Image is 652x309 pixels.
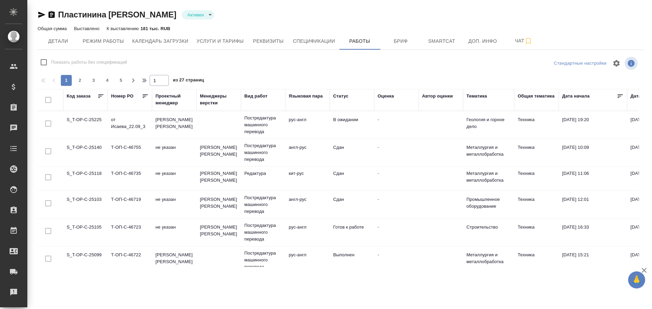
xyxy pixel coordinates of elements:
p: Промышленное оборудование [466,196,511,210]
button: Скопировать ссылку [47,11,56,19]
p: Строительство [466,224,511,231]
td: Техника [514,141,559,165]
div: Дата начала [562,93,589,100]
p: К выставлению [107,26,140,31]
span: Спецификации [293,37,335,46]
td: [PERSON_NAME] [PERSON_NAME] [196,167,241,191]
span: 2 [74,77,85,84]
svg: Подписаться [524,37,532,45]
a: - [378,145,379,150]
td: S_T-OP-C-25099 [63,248,108,272]
a: - [378,252,379,257]
span: Работы [343,37,376,46]
button: 🙏 [628,271,645,288]
span: Smartcat [425,37,458,46]
p: 181 тыс. RUB [140,26,170,31]
p: Металлургия и металлобработка [466,252,511,265]
div: Код заказа [67,93,91,100]
span: Календарь загрузки [132,37,189,46]
button: 3 [88,75,99,86]
td: Т-ОП-С-46755 [108,141,152,165]
button: 5 [116,75,126,86]
td: [PERSON_NAME] [PERSON_NAME] [196,220,241,244]
div: Автор оценки [422,93,453,100]
span: Показать работы без спецификаций [51,59,127,66]
td: [DATE] 12:01 [559,193,627,217]
span: Реквизиты [252,37,285,46]
td: [PERSON_NAME] [PERSON_NAME] [196,193,241,217]
p: Металлургия и металлобработка [466,144,511,158]
td: [DATE] 19:20 [559,113,627,137]
td: рус-англ [285,113,330,137]
span: Доп. инфо [466,37,499,46]
td: [DATE] 15:21 [559,248,627,272]
button: Скопировать ссылку для ЯМессенджера [38,11,46,19]
td: не указан [152,141,196,165]
div: Оценка [378,93,394,100]
span: Посмотреть информацию [625,57,639,70]
td: S_T-OP-C-25105 [63,220,108,244]
td: [DATE] 16:33 [559,220,627,244]
div: Тематика [466,93,487,100]
span: Бриф [384,37,417,46]
span: Режим работы [83,37,124,46]
td: Сдан [330,167,374,191]
p: Выставлено [74,26,101,31]
button: 2 [74,75,85,86]
td: Техника [514,193,559,217]
span: Детали [42,37,74,46]
p: Металлургия и металлобработка [466,170,511,184]
div: Активен [182,10,214,20]
div: Статус [333,93,349,100]
a: - [378,197,379,202]
span: Настроить таблицу [608,55,625,72]
button: Активен [185,12,206,18]
p: Общая сумма [38,26,68,31]
td: Техника [514,220,559,244]
td: не указан [152,193,196,217]
td: S_T-OP-C-25103 [63,193,108,217]
span: 4 [102,77,113,84]
td: Сдан [330,141,374,165]
td: рус-англ [285,248,330,272]
span: 5 [116,77,126,84]
div: Менеджеры верстки [200,93,237,106]
td: Техника [514,113,559,137]
td: Сдан [330,193,374,217]
td: англ-рус [285,141,330,165]
td: [DATE] 10:09 [559,141,627,165]
p: Постредактура машинного перевода [244,142,282,163]
span: Услуги и тарифы [196,37,244,46]
a: - [378,171,379,176]
p: Постредактура машинного перевода [244,115,282,135]
p: Геология и горное дело [466,116,511,130]
div: Вид работ [244,93,268,100]
td: В ожидании [330,113,374,137]
td: Выполнен [330,248,374,272]
span: 3 [88,77,99,84]
button: 4 [102,75,113,86]
a: - [378,224,379,230]
td: Т-ОП-С-46735 [108,167,152,191]
td: [PERSON_NAME] [PERSON_NAME] [152,113,196,137]
td: не указан [152,167,196,191]
td: кит-рус [285,167,330,191]
div: Номер PO [111,93,133,100]
div: Языковая пара [289,93,323,100]
td: от Исаева_22.09_3 [108,113,152,137]
div: Проектный менеджер [155,93,193,106]
td: S_T-OP-C-25140 [63,141,108,165]
td: Т-ОП-С-46719 [108,193,152,217]
a: - [378,117,379,122]
td: S_T-OP-C-25118 [63,167,108,191]
td: Т-ОП-С-46722 [108,248,152,272]
span: из 27 страниц [173,76,204,86]
td: [PERSON_NAME] [PERSON_NAME] [196,141,241,165]
span: 🙏 [631,273,642,287]
div: Общая тематика [518,93,555,100]
td: рус-англ [285,220,330,244]
td: англ-рус [285,193,330,217]
div: split button [552,58,608,69]
span: Чат [507,37,540,45]
p: Постредактура машинного перевода [244,194,282,215]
